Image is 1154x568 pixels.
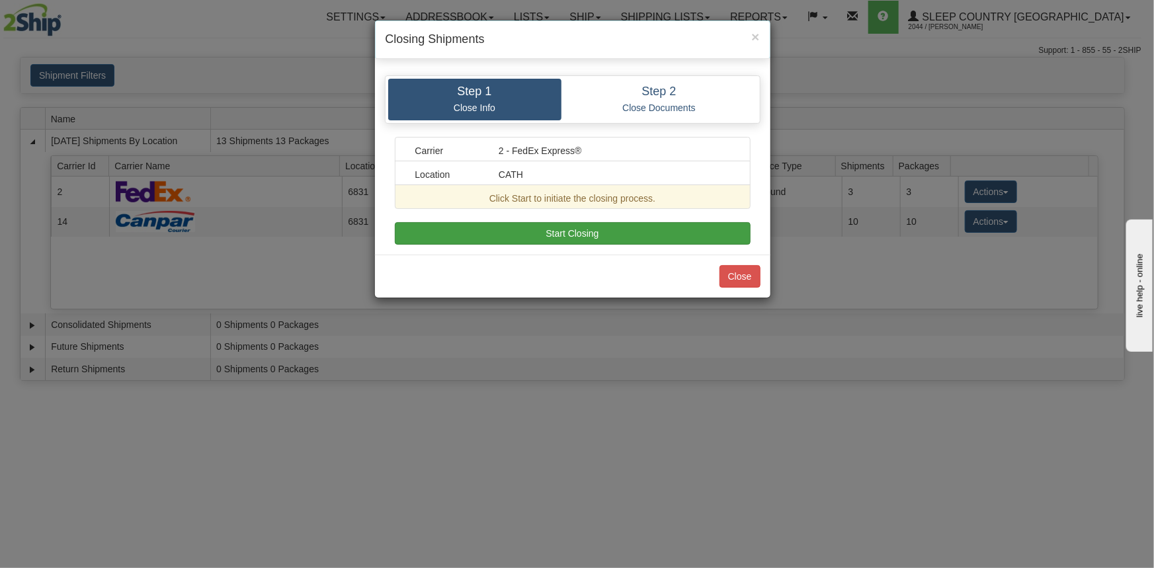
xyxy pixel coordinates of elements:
[720,265,761,288] button: Close
[561,79,757,120] a: Step 2 Close Documents
[571,85,747,99] h4: Step 2
[489,144,740,157] div: 2 - FedEx Express®
[571,102,747,114] p: Close Documents
[751,30,759,44] button: Close
[405,192,740,205] div: Click Start to initiate the closing process.
[751,29,759,44] span: ×
[395,222,751,245] button: Start Closing
[489,168,740,181] div: CATH
[386,31,760,48] h4: Closing Shipments
[388,79,561,120] a: Step 1 Close Info
[405,144,489,157] div: Carrier
[1124,216,1153,351] iframe: chat widget
[398,85,552,99] h4: Step 1
[405,168,489,181] div: Location
[398,102,552,114] p: Close Info
[10,11,122,21] div: live help - online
